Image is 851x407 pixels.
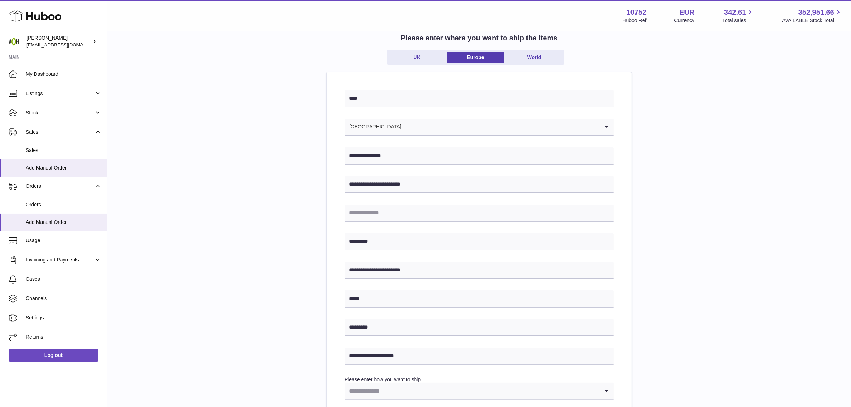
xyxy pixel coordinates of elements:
span: Stock [26,109,94,116]
strong: EUR [679,8,694,17]
a: Europe [447,52,504,63]
span: Returns [26,334,102,340]
span: Add Manual Order [26,219,102,226]
span: My Dashboard [26,71,102,78]
span: Listings [26,90,94,97]
div: Currency [674,17,695,24]
input: Search for option [345,383,599,399]
a: UK [389,52,446,63]
a: 352,951.66 AVAILABLE Stock Total [782,8,842,24]
label: Please enter how you want to ship [345,377,421,382]
input: Search for option [402,119,599,135]
div: Search for option [345,119,614,136]
img: internalAdmin-10752@internal.huboo.com [9,36,19,47]
span: [GEOGRAPHIC_DATA] [345,119,402,135]
a: Log out [9,349,98,362]
span: Sales [26,129,94,136]
span: Sales [26,147,102,154]
span: Invoicing and Payments [26,256,94,263]
span: Orders [26,201,102,208]
span: [EMAIL_ADDRESS][DOMAIN_NAME] [26,42,105,48]
div: Search for option [345,383,614,400]
span: Cases [26,276,102,283]
a: World [506,52,563,63]
span: Total sales [722,17,754,24]
span: 352,951.66 [798,8,834,17]
h2: Please enter where you want to ship the items [401,33,558,43]
span: Add Manual Order [26,165,102,171]
span: AVAILABLE Stock Total [782,17,842,24]
span: Settings [26,314,102,321]
strong: 10752 [627,8,647,17]
div: [PERSON_NAME] [26,35,91,48]
span: Channels [26,295,102,302]
span: 342.61 [724,8,746,17]
span: Orders [26,183,94,190]
a: 342.61 Total sales [722,8,754,24]
div: Huboo Ref [623,17,647,24]
span: Usage [26,237,102,244]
